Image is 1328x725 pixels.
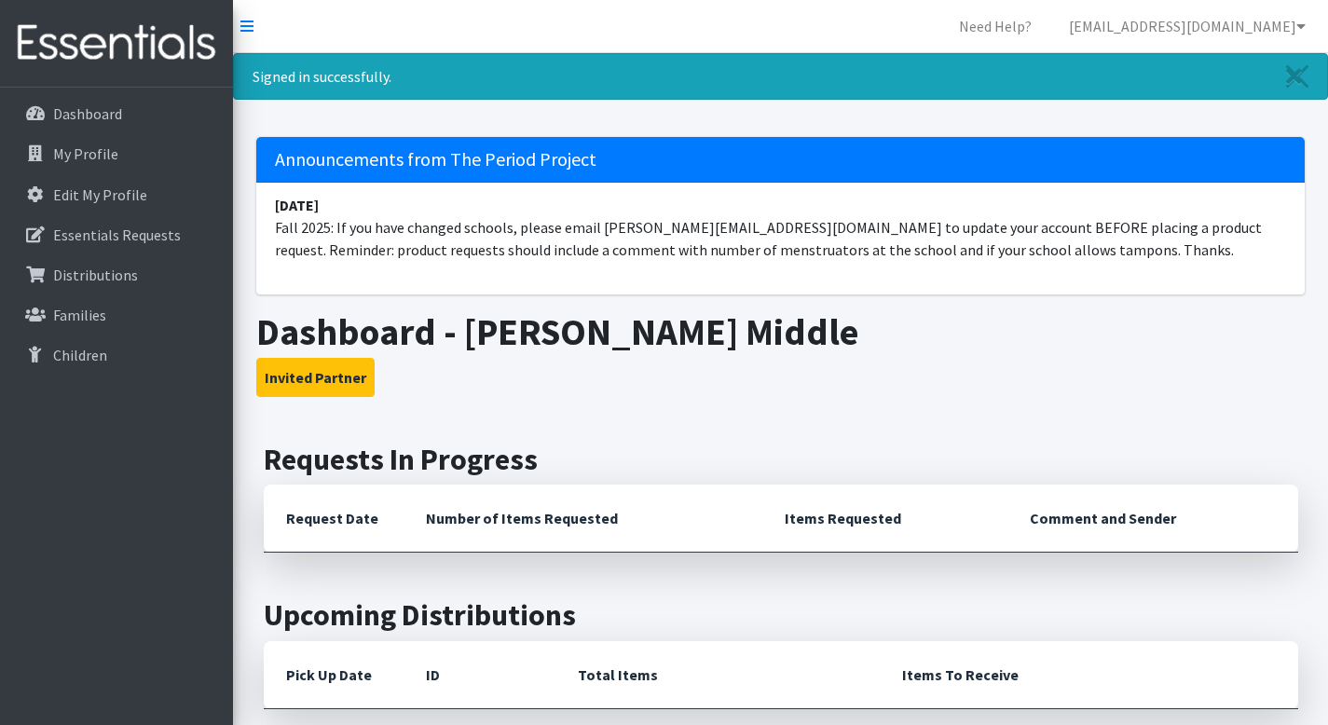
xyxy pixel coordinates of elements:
[256,137,1305,183] h5: Announcements from The Period Project
[404,641,555,709] th: ID
[944,7,1047,45] a: Need Help?
[7,176,226,213] a: Edit My Profile
[264,485,404,553] th: Request Date
[7,296,226,334] a: Families
[7,336,226,374] a: Children
[53,104,122,123] p: Dashboard
[7,216,226,253] a: Essentials Requests
[7,12,226,75] img: HumanEssentials
[264,442,1298,477] h2: Requests In Progress
[264,641,404,709] th: Pick Up Date
[7,95,226,132] a: Dashboard
[264,597,1298,633] h2: Upcoming Distributions
[1054,7,1321,45] a: [EMAIL_ADDRESS][DOMAIN_NAME]
[762,485,1007,553] th: Items Requested
[555,641,880,709] th: Total Items
[1007,485,1297,553] th: Comment and Sender
[256,183,1305,272] li: Fall 2025: If you have changed schools, please email [PERSON_NAME][EMAIL_ADDRESS][DOMAIN_NAME] to...
[233,53,1328,100] div: Signed in successfully.
[880,641,1298,709] th: Items To Receive
[53,346,107,364] p: Children
[256,358,375,397] button: Invited Partner
[404,485,763,553] th: Number of Items Requested
[53,266,138,284] p: Distributions
[53,226,181,244] p: Essentials Requests
[275,196,319,214] strong: [DATE]
[53,185,147,204] p: Edit My Profile
[7,256,226,294] a: Distributions
[53,306,106,324] p: Families
[256,309,1305,354] h1: Dashboard - [PERSON_NAME] Middle
[1267,54,1327,99] a: Close
[7,135,226,172] a: My Profile
[53,144,118,163] p: My Profile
